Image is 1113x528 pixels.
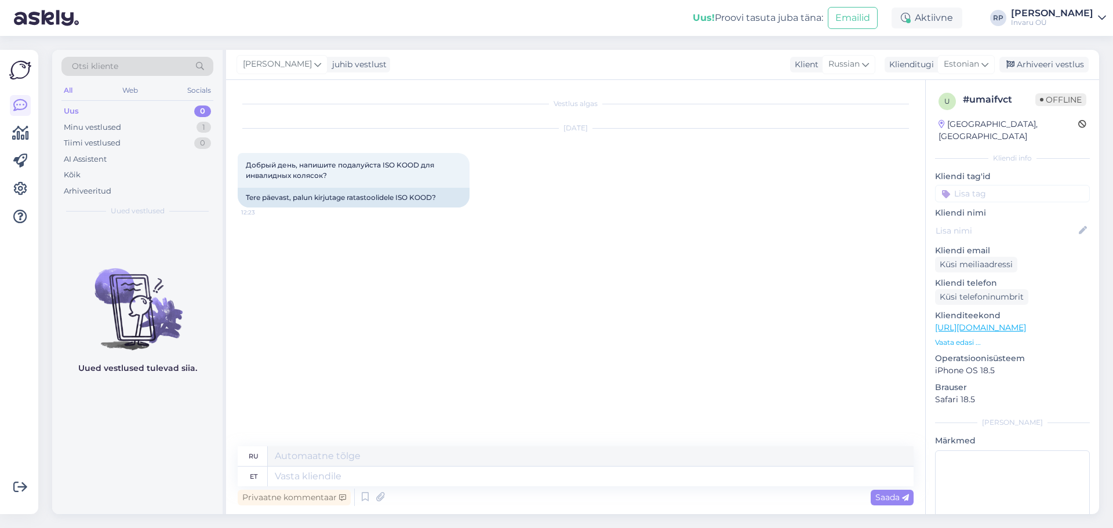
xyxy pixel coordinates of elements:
div: Minu vestlused [64,122,121,133]
div: Uus [64,105,79,117]
p: Operatsioonisüsteem [935,352,1090,365]
span: Offline [1035,93,1086,106]
div: ru [249,446,259,466]
div: Vestlus algas [238,99,914,109]
div: Aktiivne [892,8,962,28]
div: Web [120,83,140,98]
span: 12:23 [241,208,285,217]
a: [URL][DOMAIN_NAME] [935,322,1026,333]
div: Tere päevast, palun kirjutage ratastoolidele ISO KOOD? [238,188,470,207]
div: AI Assistent [64,154,107,165]
div: 0 [194,137,211,149]
div: Tiimi vestlused [64,137,121,149]
span: u [944,97,950,105]
div: Arhiveeri vestlus [999,57,1089,72]
input: Lisa nimi [936,224,1076,237]
div: Privaatne kommentaar [238,490,351,505]
div: [PERSON_NAME] [1011,9,1093,18]
div: Klient [790,59,819,71]
div: Socials [185,83,213,98]
div: juhib vestlust [328,59,387,71]
img: Askly Logo [9,59,31,81]
div: # umaifvct [963,93,1035,107]
p: Kliendi tag'id [935,170,1090,183]
div: Küsi telefoninumbrit [935,289,1028,305]
div: Klienditugi [885,59,934,71]
span: Otsi kliente [72,60,118,72]
p: Klienditeekond [935,309,1090,322]
div: Arhiveeritud [64,185,111,197]
span: Добрый день, напишите подалуйста ISO KOOD для инвалидных колясок? [246,161,436,180]
div: 0 [194,105,211,117]
span: Russian [828,58,860,71]
span: Saada [875,492,909,502]
div: RP [990,10,1006,26]
p: Märkmed [935,435,1090,447]
div: Kõik [64,169,81,181]
p: iPhone OS 18.5 [935,365,1090,377]
div: [DATE] [238,123,914,133]
input: Lisa tag [935,185,1090,202]
p: Uued vestlused tulevad siia. [78,362,197,374]
div: [PERSON_NAME] [935,417,1090,428]
div: et [250,467,257,486]
span: Uued vestlused [111,206,165,216]
p: Vaata edasi ... [935,337,1090,348]
p: Brauser [935,381,1090,394]
div: 1 [197,122,211,133]
p: Safari 18.5 [935,394,1090,406]
div: All [61,83,75,98]
b: Uus! [693,12,715,23]
div: Invaru OÜ [1011,18,1093,27]
p: Kliendi telefon [935,277,1090,289]
img: No chats [52,247,223,352]
span: [PERSON_NAME] [243,58,312,71]
span: Estonian [944,58,979,71]
a: [PERSON_NAME]Invaru OÜ [1011,9,1106,27]
div: [GEOGRAPHIC_DATA], [GEOGRAPHIC_DATA] [939,118,1078,143]
button: Emailid [828,7,878,29]
div: Proovi tasuta juba täna: [693,11,823,25]
p: Kliendi nimi [935,207,1090,219]
div: Kliendi info [935,153,1090,163]
p: Kliendi email [935,245,1090,257]
div: Küsi meiliaadressi [935,257,1017,272]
